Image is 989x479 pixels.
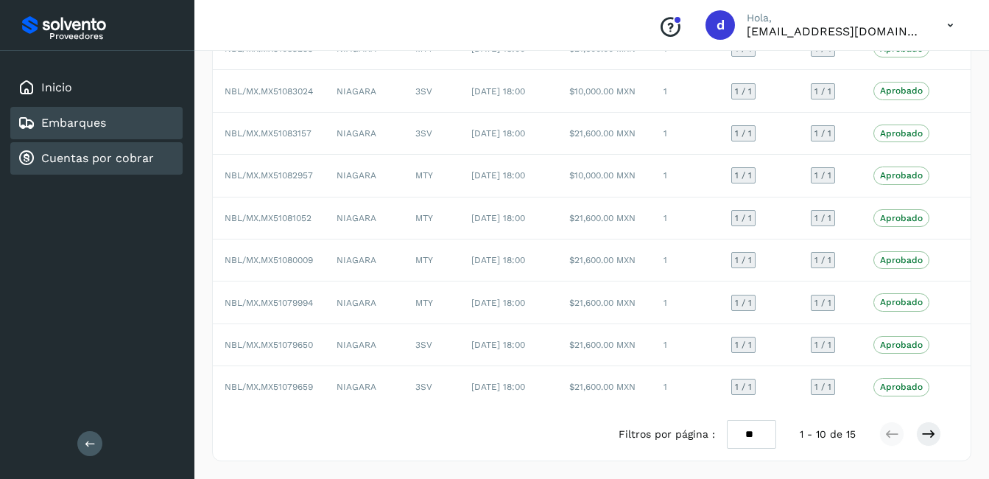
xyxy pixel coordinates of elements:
[814,340,831,349] span: 1 / 1
[41,151,154,165] a: Cuentas por cobrar
[404,70,460,112] td: 3SV
[735,87,752,96] span: 1 / 1
[404,282,460,324] td: MTY
[225,298,313,308] span: NBL/MX.MX51079994
[557,239,652,282] td: $21,600.00 MXN
[557,113,652,155] td: $21,600.00 MXN
[325,324,404,366] td: NIAGARA
[652,239,719,282] td: 1
[652,282,719,324] td: 1
[652,70,719,112] td: 1
[814,298,831,307] span: 1 / 1
[557,197,652,239] td: $21,600.00 MXN
[49,31,177,41] p: Proveedores
[619,427,715,442] span: Filtros por página :
[404,155,460,197] td: MTY
[735,298,752,307] span: 1 / 1
[880,85,923,96] p: Aprobado
[814,382,831,391] span: 1 / 1
[652,197,719,239] td: 1
[880,297,923,307] p: Aprobado
[880,128,923,139] p: Aprobado
[747,12,923,24] p: Hola,
[471,170,525,181] span: [DATE] 18:00
[652,324,719,366] td: 1
[10,71,183,104] div: Inicio
[225,128,312,139] span: NBL/MX.MX51083157
[471,213,525,223] span: [DATE] 18:00
[814,44,831,53] span: 1 / 1
[557,155,652,197] td: $10,000.00 MXN
[880,170,923,181] p: Aprobado
[404,113,460,155] td: 3SV
[404,239,460,282] td: MTY
[325,239,404,282] td: NIAGARA
[735,129,752,138] span: 1 / 1
[471,128,525,139] span: [DATE] 18:00
[557,366,652,408] td: $21,600.00 MXN
[735,382,752,391] span: 1 / 1
[325,155,404,197] td: NIAGARA
[735,171,752,180] span: 1 / 1
[10,107,183,139] div: Embarques
[814,256,831,265] span: 1 / 1
[557,324,652,366] td: $21,600.00 MXN
[325,70,404,112] td: NIAGARA
[225,213,312,223] span: NBL/MX.MX51081052
[404,366,460,408] td: 3SV
[325,197,404,239] td: NIAGARA
[325,282,404,324] td: NIAGARA
[225,382,313,392] span: NBL/MX.MX51079659
[652,155,719,197] td: 1
[471,255,525,265] span: [DATE] 18:00
[557,282,652,324] td: $21,600.00 MXN
[814,87,831,96] span: 1 / 1
[471,86,525,97] span: [DATE] 18:00
[880,255,923,265] p: Aprobado
[735,340,752,349] span: 1 / 1
[225,86,313,97] span: NBL/MX.MX51083024
[814,129,831,138] span: 1 / 1
[471,340,525,350] span: [DATE] 18:00
[814,171,831,180] span: 1 / 1
[652,113,719,155] td: 1
[735,44,752,53] span: 1 / 1
[652,366,719,408] td: 1
[880,213,923,223] p: Aprobado
[404,324,460,366] td: 3SV
[471,382,525,392] span: [DATE] 18:00
[41,80,72,94] a: Inicio
[325,113,404,155] td: NIAGARA
[225,340,313,350] span: NBL/MX.MX51079650
[41,116,106,130] a: Embarques
[225,170,313,181] span: NBL/MX.MX51082957
[814,214,831,223] span: 1 / 1
[325,366,404,408] td: NIAGARA
[735,214,752,223] span: 1 / 1
[800,427,856,442] span: 1 - 10 de 15
[747,24,923,38] p: dcordero@grupoterramex.com
[880,382,923,392] p: Aprobado
[735,256,752,265] span: 1 / 1
[557,70,652,112] td: $10,000.00 MXN
[10,142,183,175] div: Cuentas por cobrar
[880,340,923,350] p: Aprobado
[471,298,525,308] span: [DATE] 18:00
[404,197,460,239] td: MTY
[225,255,313,265] span: NBL/MX.MX51080009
